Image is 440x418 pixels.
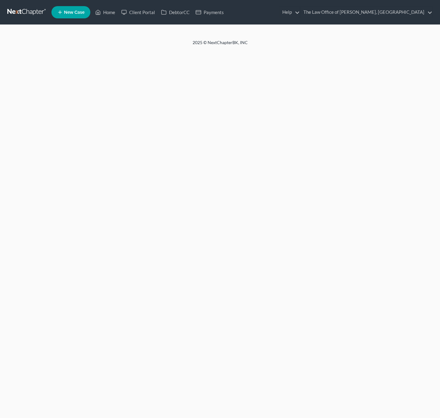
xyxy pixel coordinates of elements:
a: DebtorCC [158,7,193,18]
a: Client Portal [118,7,158,18]
a: Help [279,7,300,18]
a: Home [92,7,118,18]
a: Payments [193,7,227,18]
a: The Law Office of [PERSON_NAME], [GEOGRAPHIC_DATA] [300,7,432,18]
new-legal-case-button: New Case [51,6,90,18]
div: 2025 © NextChapterBK, INC [46,40,395,51]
